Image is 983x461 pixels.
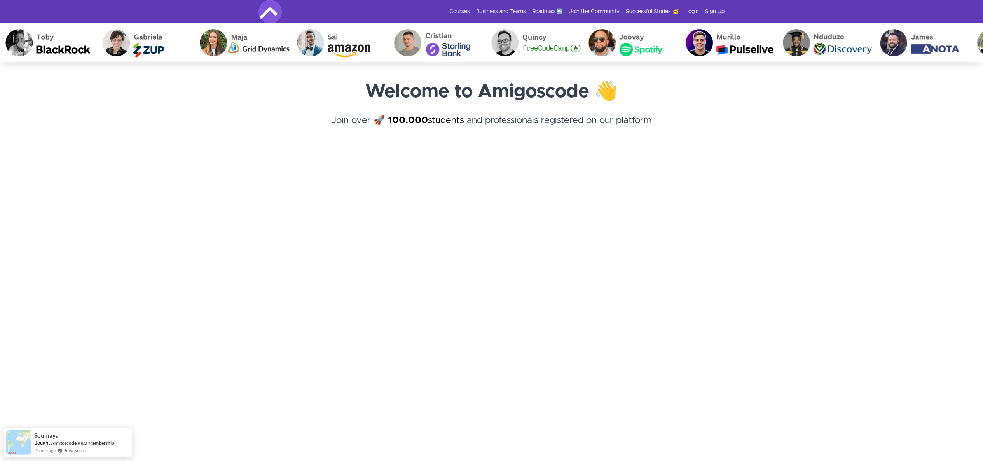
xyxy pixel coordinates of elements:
a: ProveSource [63,447,87,454]
a: Amigoscode PRO Membership [51,440,114,446]
h4: Join over 🚀 and professionals registered on our platform [258,114,725,141]
span: soumaya [34,432,59,439]
img: provesource social proof notification image [6,430,31,455]
a: Join the Community [569,8,620,16]
a: Sign Up [705,8,725,16]
img: Sai [292,23,389,62]
img: Gabriela [97,23,194,62]
strong: Welcome to Amigoscode 👋 [365,82,618,101]
img: Nduduzo [777,23,875,62]
span: Bought [34,440,50,446]
strong: 100,000 [388,116,428,125]
img: Maja [194,23,292,62]
a: Login [686,8,699,16]
span: 2 hours ago [34,447,56,454]
a: Roadmap 🆕 [533,8,563,16]
img: Joovay [583,23,680,62]
a: Business and Teams [477,8,526,16]
img: Quincy [486,23,583,62]
a: Successful Stories 🥳 [626,8,679,16]
img: Murillo [680,23,777,62]
a: Courses [450,8,470,16]
a: 100,000students [388,116,464,125]
iframe: Video Player [258,168,725,430]
img: Cristian [389,23,486,62]
img: James [875,23,972,62]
